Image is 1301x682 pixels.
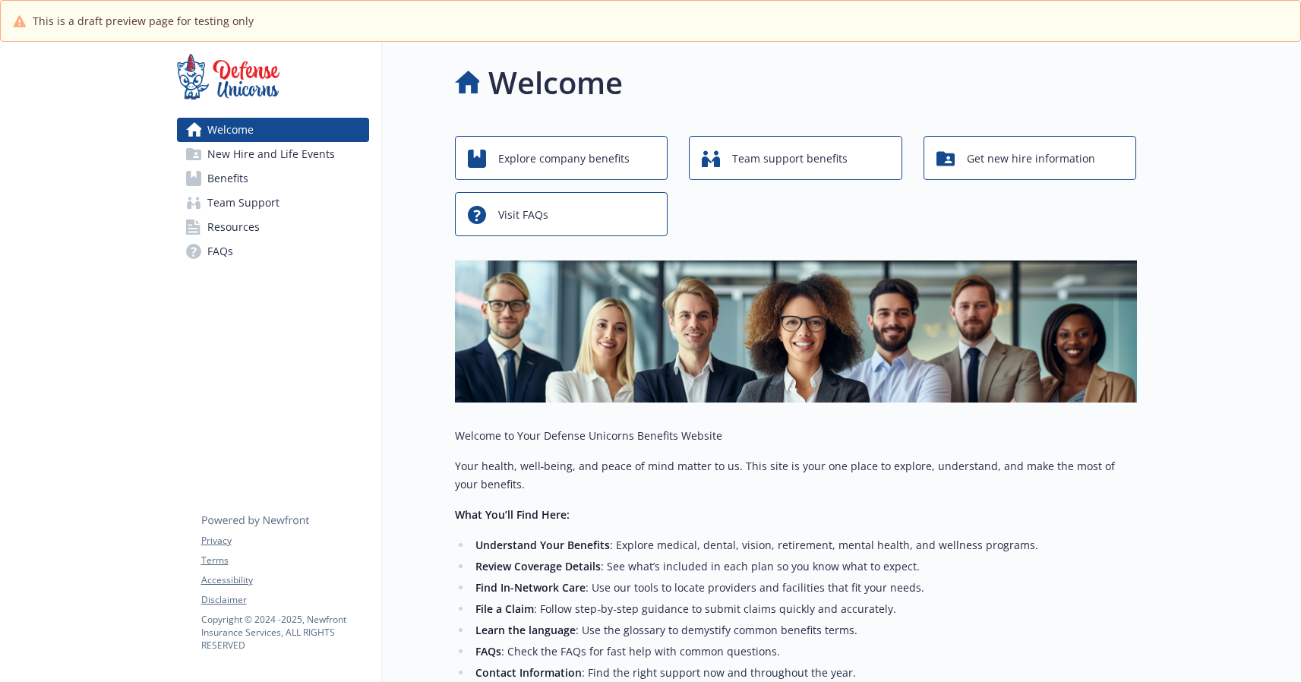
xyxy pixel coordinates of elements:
p: Welcome to Your Defense Unicorns Benefits Website [455,427,1137,445]
a: Welcome [177,118,369,142]
span: Resources [207,215,260,239]
span: FAQs [207,239,233,264]
span: Explore company benefits [498,144,630,173]
strong: Review Coverage Details [475,559,601,573]
button: Explore company benefits [455,136,668,180]
li: : Explore medical, dental, vision, retirement, mental health, and wellness programs. [472,536,1137,554]
span: Visit FAQs [498,200,548,229]
li: : Find the right support now and throughout the year. [472,664,1137,682]
a: Privacy [201,534,368,548]
button: Get new hire information [924,136,1137,180]
strong: Understand Your Benefits [475,538,610,552]
li: : See what’s included in each plan so you know what to expect. [472,557,1137,576]
p: Your health, well‑being, and peace of mind matter to us. This site is your one place to explore, ... [455,457,1137,494]
p: Copyright © 2024 - 2025 , Newfront Insurance Services, ALL RIGHTS RESERVED [201,613,368,652]
span: Welcome [207,118,254,142]
li: : Use our tools to locate providers and facilities that fit your needs. [472,579,1137,597]
span: Get new hire information [967,144,1095,173]
a: New Hire and Life Events [177,142,369,166]
h1: Welcome [488,60,623,106]
strong: Learn the language [475,623,576,637]
button: Visit FAQs [455,192,668,236]
strong: Contact Information [475,665,582,680]
strong: What You’ll Find Here: [455,507,570,522]
span: This is a draft preview page for testing only [33,13,254,29]
a: FAQs [177,239,369,264]
a: Benefits [177,166,369,191]
a: Disclaimer [201,593,368,607]
img: overview page banner [455,260,1137,403]
a: Terms [201,554,368,567]
strong: File a Claim [475,601,534,616]
button: Team support benefits [689,136,902,180]
li: : Check the FAQs for fast help with common questions. [472,643,1137,661]
span: Team support benefits [732,144,848,173]
a: Accessibility [201,573,368,587]
strong: Find In-Network Care [475,580,586,595]
li: : Follow step‑by‑step guidance to submit claims quickly and accurately. [472,600,1137,618]
li: : Use the glossary to demystify common benefits terms. [472,621,1137,639]
span: Team Support [207,191,279,215]
strong: FAQs [475,644,501,658]
a: Team Support [177,191,369,215]
span: New Hire and Life Events [207,142,335,166]
a: Resources [177,215,369,239]
span: Benefits [207,166,248,191]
